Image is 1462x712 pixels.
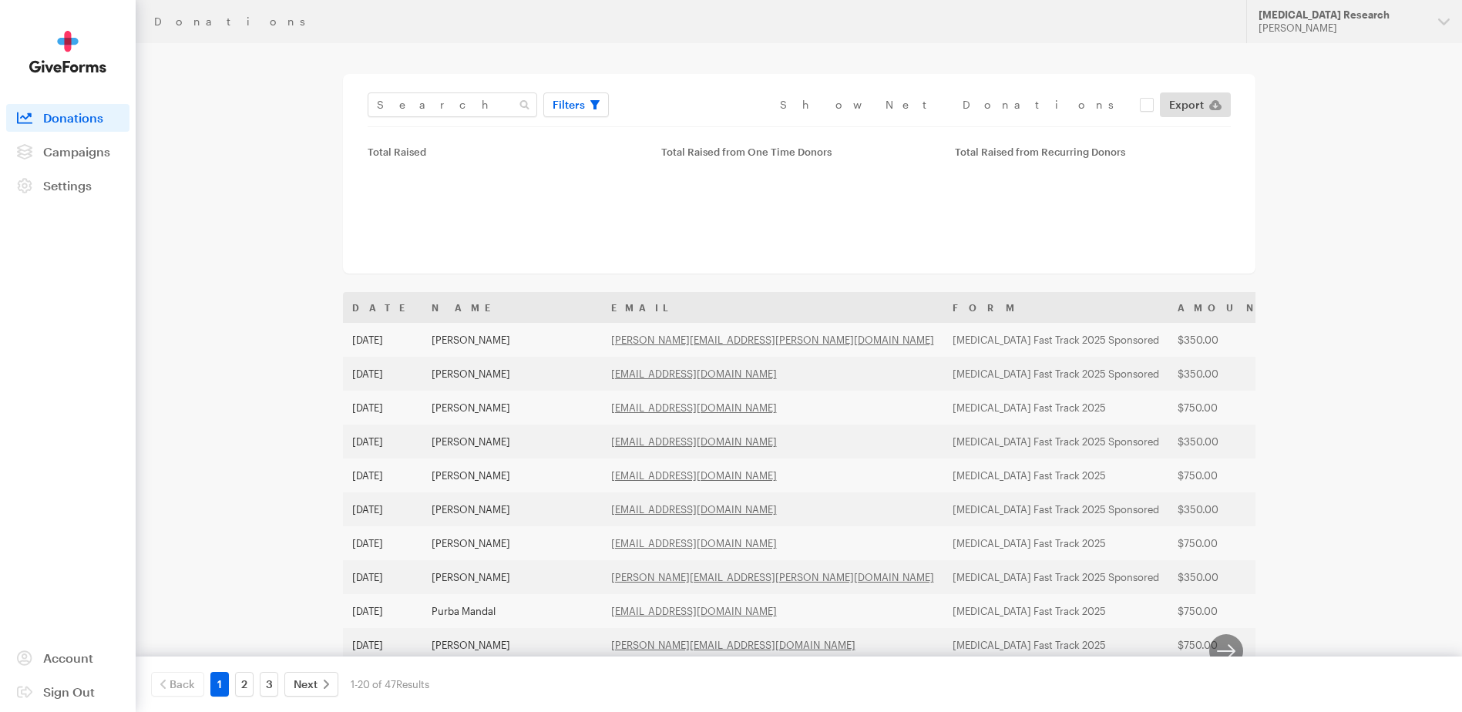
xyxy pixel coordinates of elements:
[6,138,129,166] a: Campaigns
[422,628,602,662] td: [PERSON_NAME]
[343,292,422,323] th: Date
[343,492,422,526] td: [DATE]
[943,458,1168,492] td: [MEDICAL_DATA] Fast Track 2025
[943,357,1168,391] td: [MEDICAL_DATA] Fast Track 2025 Sponsored
[1168,628,1293,662] td: $750.00
[343,458,422,492] td: [DATE]
[955,146,1230,158] div: Total Raised from Recurring Donors
[1168,425,1293,458] td: $350.00
[6,172,129,200] a: Settings
[1168,458,1293,492] td: $750.00
[611,334,934,346] a: [PERSON_NAME][EMAIL_ADDRESS][PERSON_NAME][DOMAIN_NAME]
[611,435,777,448] a: [EMAIL_ADDRESS][DOMAIN_NAME]
[1168,323,1293,357] td: $350.00
[1168,391,1293,425] td: $750.00
[343,594,422,628] td: [DATE]
[294,675,318,694] span: Next
[422,292,602,323] th: Name
[943,425,1168,458] td: [MEDICAL_DATA] Fast Track 2025 Sponsored
[343,526,422,560] td: [DATE]
[29,31,106,73] img: GiveForms
[1168,526,1293,560] td: $750.00
[422,594,602,628] td: Purba Mandal
[43,178,92,193] span: Settings
[343,323,422,357] td: [DATE]
[343,628,422,662] td: [DATE]
[611,571,934,583] a: [PERSON_NAME][EMAIL_ADDRESS][PERSON_NAME][DOMAIN_NAME]
[422,492,602,526] td: [PERSON_NAME]
[396,678,429,690] span: Results
[1168,357,1293,391] td: $350.00
[43,684,95,699] span: Sign Out
[43,110,103,125] span: Donations
[422,560,602,594] td: [PERSON_NAME]
[611,639,855,651] a: [PERSON_NAME][EMAIL_ADDRESS][DOMAIN_NAME]
[943,323,1168,357] td: [MEDICAL_DATA] Fast Track 2025 Sponsored
[943,628,1168,662] td: [MEDICAL_DATA] Fast Track 2025
[422,391,602,425] td: [PERSON_NAME]
[611,368,777,380] a: [EMAIL_ADDRESS][DOMAIN_NAME]
[611,469,777,482] a: [EMAIL_ADDRESS][DOMAIN_NAME]
[235,672,254,697] a: 2
[368,146,643,158] div: Total Raised
[6,104,129,132] a: Donations
[1259,22,1426,35] div: [PERSON_NAME]
[260,672,278,697] a: 3
[284,672,338,697] a: Next
[343,425,422,458] td: [DATE]
[1168,492,1293,526] td: $350.00
[368,92,537,117] input: Search Name & Email
[943,560,1168,594] td: [MEDICAL_DATA] Fast Track 2025 Sponsored
[543,92,609,117] button: Filters
[1168,594,1293,628] td: $750.00
[943,526,1168,560] td: [MEDICAL_DATA] Fast Track 2025
[611,537,777,549] a: [EMAIL_ADDRESS][DOMAIN_NAME]
[943,594,1168,628] td: [MEDICAL_DATA] Fast Track 2025
[351,672,429,697] div: 1-20 of 47
[343,391,422,425] td: [DATE]
[6,678,129,706] a: Sign Out
[611,401,777,414] a: [EMAIL_ADDRESS][DOMAIN_NAME]
[611,605,777,617] a: [EMAIL_ADDRESS][DOMAIN_NAME]
[422,323,602,357] td: [PERSON_NAME]
[343,560,422,594] td: [DATE]
[1168,292,1293,323] th: Amount
[43,650,93,665] span: Account
[422,526,602,560] td: [PERSON_NAME]
[943,292,1168,323] th: Form
[611,503,777,516] a: [EMAIL_ADDRESS][DOMAIN_NAME]
[6,644,129,672] a: Account
[602,292,943,323] th: Email
[1169,96,1204,114] span: Export
[943,492,1168,526] td: [MEDICAL_DATA] Fast Track 2025 Sponsored
[422,458,602,492] td: [PERSON_NAME]
[422,357,602,391] td: [PERSON_NAME]
[422,425,602,458] td: [PERSON_NAME]
[661,146,936,158] div: Total Raised from One Time Donors
[43,144,110,159] span: Campaigns
[1160,92,1231,117] a: Export
[1168,560,1293,594] td: $350.00
[1259,8,1426,22] div: [MEDICAL_DATA] Research
[553,96,585,114] span: Filters
[343,357,422,391] td: [DATE]
[943,391,1168,425] td: [MEDICAL_DATA] Fast Track 2025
